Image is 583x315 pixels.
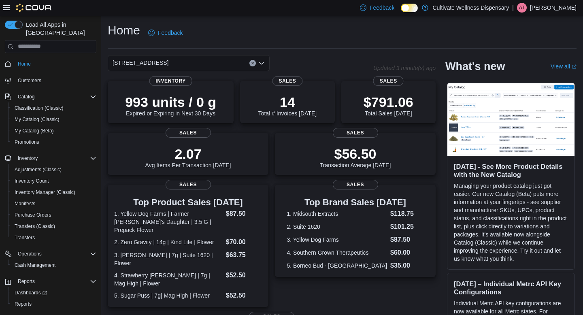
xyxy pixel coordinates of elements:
[113,58,168,68] span: [STREET_ADDRESS]
[390,235,424,245] dd: $87.50
[15,249,45,259] button: Operations
[2,248,100,260] button: Operations
[15,189,75,196] span: Inventory Manager (Classic)
[15,277,96,286] span: Reports
[8,102,100,114] button: Classification (Classic)
[11,199,38,209] a: Manifests
[11,137,96,147] span: Promotions
[15,105,64,111] span: Classification (Classic)
[8,114,100,125] button: My Catalog (Classic)
[551,63,577,70] a: View allExternal link
[114,271,223,287] dt: 4. Strawberry [PERSON_NAME] | 7g | Mag High | Flower
[8,298,100,310] button: Reports
[15,59,34,69] a: Home
[15,92,38,102] button: Catalog
[401,4,418,12] input: Dark Mode
[11,210,55,220] a: Purchase Orders
[364,94,413,110] p: $791.06
[114,198,262,207] h3: Top Product Sales [DATE]
[454,162,568,179] h3: [DATE] - See More Product Details with the New Catalog
[390,261,424,270] dd: $35.00
[11,221,58,231] a: Transfers (Classic)
[454,280,568,296] h3: [DATE] – Individual Metrc API Key Configurations
[333,180,378,189] span: Sales
[11,115,63,124] a: My Catalog (Classic)
[114,210,223,234] dt: 1. Yellow Dog Farms | Farmer [PERSON_NAME]'s Daughter | 3.5 G | Prepack Flower
[114,251,223,267] dt: 3. [PERSON_NAME] | 7g | Suite 1620 | Flower
[2,91,100,102] button: Catalog
[11,299,96,309] span: Reports
[16,4,52,12] img: Cova
[11,221,96,231] span: Transfers (Classic)
[8,260,100,271] button: Cash Management
[15,116,60,123] span: My Catalog (Classic)
[432,3,509,13] p: Cultivate Wellness Dispensary
[8,164,100,175] button: Adjustments (Classic)
[287,262,387,270] dt: 5. Borneo Bud - [GEOGRAPHIC_DATA]
[8,198,100,209] button: Manifests
[287,236,387,244] dt: 3. Yellow Dog Farms
[8,221,100,232] button: Transfers (Classic)
[454,182,568,263] p: Managing your product catalog just got easier. Our new Catalog (Beta) puts more information at yo...
[11,176,52,186] a: Inventory Count
[15,178,49,184] span: Inventory Count
[15,223,55,230] span: Transfers (Classic)
[15,200,35,207] span: Manifests
[15,59,96,69] span: Home
[11,165,96,175] span: Adjustments (Classic)
[114,292,223,300] dt: 5. Sugar Puss | 7g| Mag High | Flower
[166,180,211,189] span: Sales
[18,278,35,285] span: Reports
[15,301,32,307] span: Reports
[8,232,100,243] button: Transfers
[15,76,45,85] a: Customers
[8,125,100,136] button: My Catalog (Beta)
[15,277,38,286] button: Reports
[18,61,31,67] span: Home
[145,146,231,168] div: Avg Items Per Transaction [DATE]
[145,25,186,41] a: Feedback
[517,3,527,13] div: Amity Turner
[258,60,265,66] button: Open list of options
[2,58,100,70] button: Home
[8,187,100,198] button: Inventory Manager (Classic)
[8,136,100,148] button: Promotions
[114,238,223,246] dt: 2. Zero Gravity | 14g | Kind Life | Flower
[2,74,100,86] button: Customers
[390,222,424,232] dd: $101.25
[11,288,50,298] a: Dashboards
[11,187,79,197] a: Inventory Manager (Classic)
[15,249,96,259] span: Operations
[226,250,262,260] dd: $63.75
[15,153,41,163] button: Inventory
[11,233,38,243] a: Transfers
[8,287,100,298] a: Dashboards
[11,233,96,243] span: Transfers
[158,29,183,37] span: Feedback
[287,223,387,231] dt: 2. Suite 1620
[108,22,140,38] h1: Home
[15,212,51,218] span: Purchase Orders
[15,92,96,102] span: Catalog
[11,299,35,309] a: Reports
[11,126,96,136] span: My Catalog (Beta)
[11,210,96,220] span: Purchase Orders
[11,288,96,298] span: Dashboards
[287,210,387,218] dt: 1. Midsouth Extracts
[2,153,100,164] button: Inventory
[530,3,577,13] p: [PERSON_NAME]
[364,94,413,117] div: Total Sales [DATE]
[145,146,231,162] p: 2.07
[287,249,387,257] dt: 4. Southern Grown Therapeutics
[272,76,302,86] span: Sales
[572,64,577,69] svg: External link
[15,128,54,134] span: My Catalog (Beta)
[23,21,96,37] span: Load All Apps in [GEOGRAPHIC_DATA]
[15,234,35,241] span: Transfers
[258,94,317,110] p: 14
[373,76,404,86] span: Sales
[11,115,96,124] span: My Catalog (Classic)
[18,77,41,84] span: Customers
[226,291,262,300] dd: $52.50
